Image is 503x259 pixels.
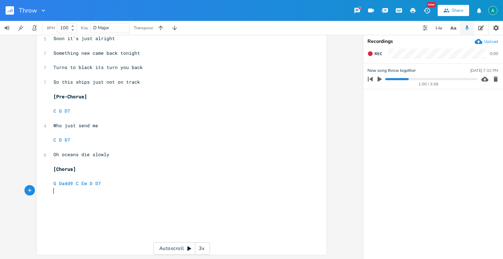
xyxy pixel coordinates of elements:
[53,151,109,158] span: Oh oceans die slowly
[19,7,37,14] span: Throw
[427,2,436,7] div: New
[53,108,56,114] span: C
[53,137,56,143] span: C
[484,39,498,44] div: Upload
[65,137,70,143] span: D7
[90,180,93,186] span: D
[374,51,382,56] span: Rec
[367,39,499,44] div: Recordings
[365,48,385,59] button: Rec
[470,69,498,73] div: [DATE] 7:32 PM
[367,67,416,74] span: New song throw together
[47,26,55,30] div: BPM
[59,180,73,186] span: Dadd9
[53,93,87,100] span: [Pre-Chorus]
[53,64,143,70] span: Turns to black its turn you back
[59,108,62,114] span: G
[380,82,478,86] div: 1:00 / 3:58
[420,4,434,17] button: New
[53,79,140,85] span: So this ships just not on track
[93,25,109,31] span: D Major
[81,26,88,30] div: Key
[65,108,70,114] span: D7
[488,6,497,15] img: Alex
[59,137,62,143] span: D
[195,242,208,255] div: 3x
[81,180,87,186] span: Em
[153,242,210,255] div: Autoscroll
[53,35,115,41] span: Soon it's just alright
[95,180,101,186] span: D7
[76,180,79,186] span: C
[438,5,469,16] button: Share
[53,180,56,186] span: G
[134,26,153,30] div: Transpose
[53,122,98,129] span: Who just send me
[53,50,140,56] span: Something new came back tonight
[452,7,464,14] div: Share
[475,38,498,45] button: Upload
[53,166,76,172] span: [Chorus]
[490,52,498,56] div: 0:00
